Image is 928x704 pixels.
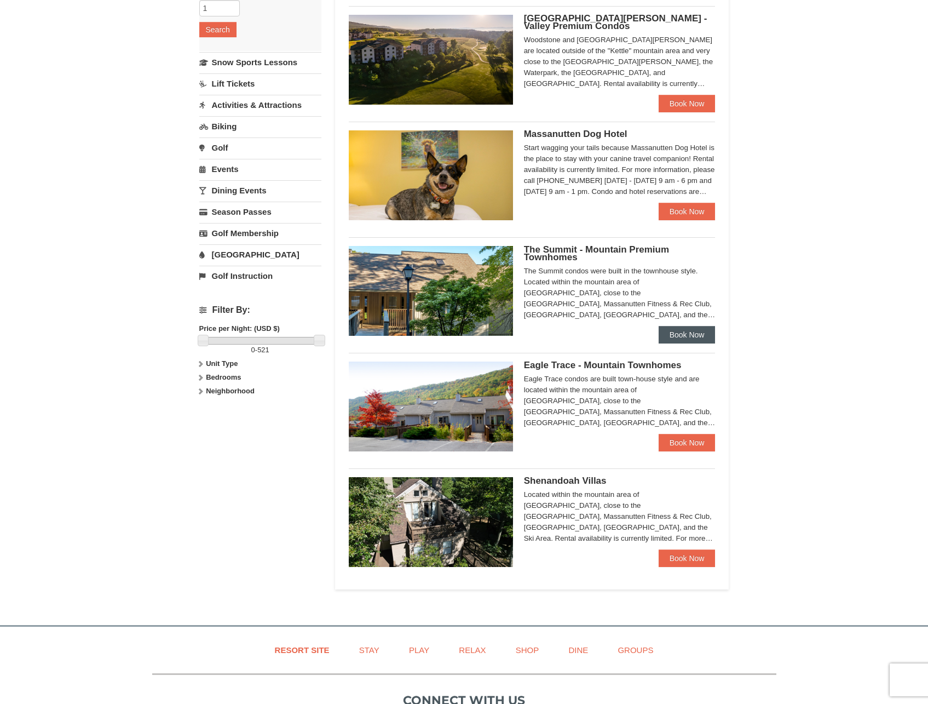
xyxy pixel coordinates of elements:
span: Shenandoah Villas [524,476,607,486]
img: 19218983-1-9b289e55.jpg [349,362,513,451]
a: Book Now [659,203,716,220]
a: Golf Instruction [199,266,321,286]
a: Resort Site [261,638,343,662]
a: Shop [502,638,553,662]
div: Woodstone and [GEOGRAPHIC_DATA][PERSON_NAME] are located outside of the "Kettle" mountain area an... [524,35,716,89]
div: Start wagging your tails because Massanutten Dog Hotel is the place to stay with your canine trav... [524,142,716,197]
a: Stay [345,638,393,662]
a: Book Now [659,95,716,112]
a: Season Passes [199,202,321,222]
strong: Neighborhood [206,387,255,395]
img: 19219034-1-0eee7e00.jpg [349,246,513,336]
span: 521 [257,346,269,354]
img: 27428181-5-81c892a3.jpg [349,130,513,220]
strong: Price per Night: (USD $) [199,324,280,333]
div: The Summit condos were built in the townhouse style. Located within the mountain area of [GEOGRAP... [524,266,716,320]
a: Dine [555,638,602,662]
a: Play [395,638,443,662]
a: Lift Tickets [199,73,321,94]
span: The Summit - Mountain Premium Townhomes [524,244,669,262]
a: Golf Membership [199,223,321,243]
a: Book Now [659,326,716,344]
a: Book Now [659,550,716,567]
span: Eagle Trace - Mountain Townhomes [524,360,682,370]
a: Golf [199,138,321,158]
a: Activities & Attractions [199,95,321,115]
a: Events [199,159,321,179]
a: Biking [199,116,321,136]
button: Search [199,22,237,37]
div: Eagle Trace condos are built town-house style and are located within the mountain area of [GEOGRA... [524,374,716,428]
span: [GEOGRAPHIC_DATA][PERSON_NAME] - Valley Premium Condos [524,13,707,31]
span: Massanutten Dog Hotel [524,129,627,139]
img: 19219041-4-ec11c166.jpg [349,15,513,105]
h4: Filter By: [199,305,321,315]
div: Located within the mountain area of [GEOGRAPHIC_DATA], close to the [GEOGRAPHIC_DATA], Massanutte... [524,489,716,544]
strong: Bedrooms [206,373,241,381]
a: Relax [445,638,499,662]
strong: Unit Type [206,359,238,368]
a: Groups [604,638,667,662]
a: [GEOGRAPHIC_DATA] [199,244,321,265]
a: Snow Sports Lessons [199,52,321,72]
img: 19219019-2-e70bf45f.jpg [349,477,513,567]
a: Book Now [659,434,716,451]
a: Dining Events [199,180,321,201]
span: 0 [251,346,255,354]
label: - [199,345,321,356]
